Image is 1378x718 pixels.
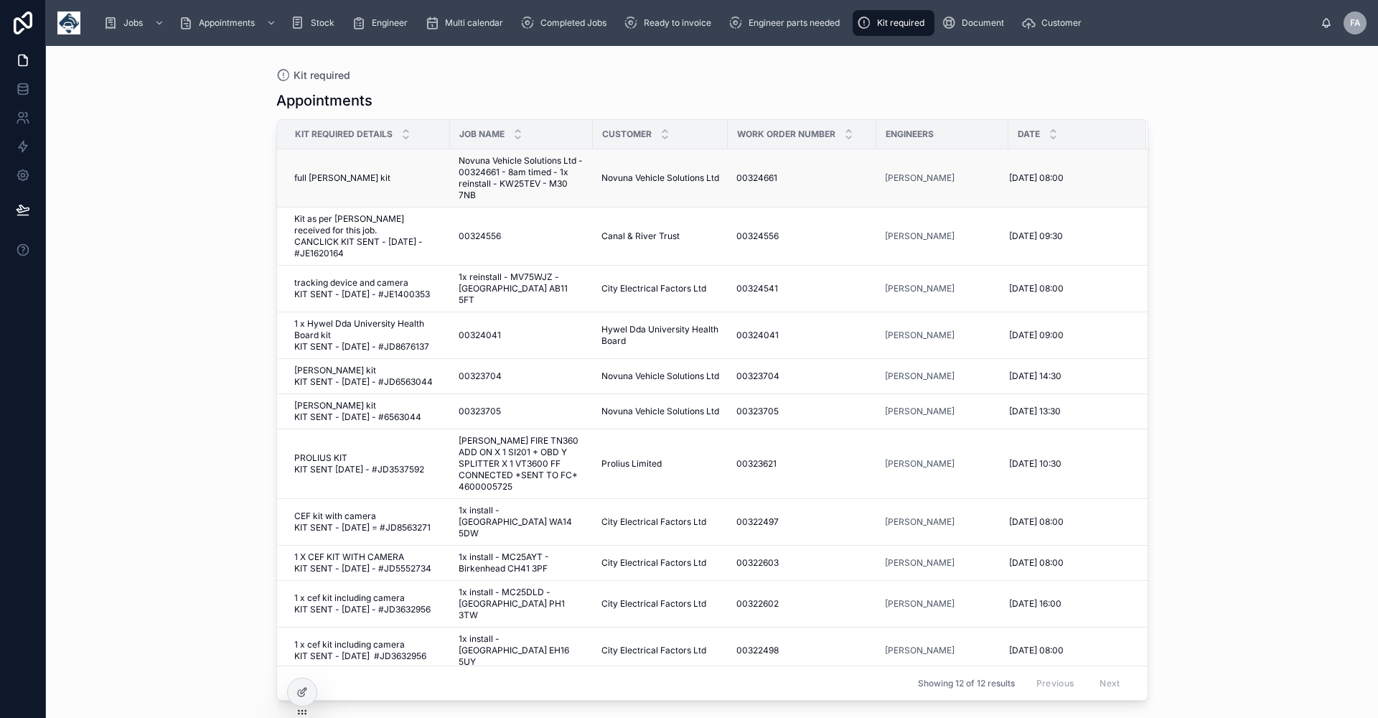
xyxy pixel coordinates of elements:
span: [DATE] 08:00 [1009,645,1064,656]
a: [PERSON_NAME] [885,172,1000,184]
a: [PERSON_NAME] [885,458,955,470]
span: 1 x Hywel Dda University Health Board kit KIT SENT - [DATE] - #JD8676137 [294,318,441,353]
span: Ready to invoice [644,17,711,29]
span: 00324556 [736,230,779,242]
span: City Electrical Factors Ltd [601,645,706,656]
a: [PERSON_NAME] [885,557,1000,569]
a: 00323705 [459,406,584,417]
a: Document [937,10,1014,36]
span: Customer [1041,17,1082,29]
span: Showing 12 of 12 results [918,678,1015,689]
a: Kit as per [PERSON_NAME] received for this job. CANCLICK KIT SENT - [DATE] - #JE1620164 [294,213,441,259]
a: [PERSON_NAME] [885,230,955,242]
a: [PERSON_NAME] [885,645,1000,656]
span: 00323621 [736,458,777,470]
a: Novuna Vehicle Solutions Ltd [601,406,719,417]
a: Multi calendar [421,10,513,36]
span: Engineer [372,17,408,29]
span: [PERSON_NAME] kit KIT SENT - [DATE] - #6563044 [294,400,441,423]
span: 00323704 [459,370,502,382]
a: Customer [1017,10,1092,36]
span: City Electrical Factors Ltd [601,598,706,610]
span: Completed Jobs [540,17,606,29]
div: scrollable content [92,7,1321,39]
a: CEF kit with camera KIT SENT - [DATE] = #JD8563271 [294,510,441,533]
a: City Electrical Factors Ltd [601,645,719,656]
a: 1x reinstall - MV75WJZ - [GEOGRAPHIC_DATA] AB11 5FT [459,271,584,306]
span: [PERSON_NAME] kit KIT SENT - [DATE] - #JD6563044 [294,365,441,388]
a: [DATE] 14:30 [1009,370,1129,382]
a: [PERSON_NAME] [885,330,955,341]
a: [PERSON_NAME] [885,330,1000,341]
span: Engineer parts needed [749,17,840,29]
a: Kit required [853,10,934,36]
span: FA [1350,17,1361,29]
span: full [PERSON_NAME] kit [294,172,390,184]
span: 00324041 [459,330,501,341]
a: 1x install - MC25DLD - [GEOGRAPHIC_DATA] PH1 3TW [459,587,584,621]
span: 00323704 [736,370,779,382]
span: 00324041 [736,330,779,341]
a: [PERSON_NAME] [885,516,955,528]
a: [DATE] 08:00 [1009,283,1129,294]
span: [PERSON_NAME] [885,370,955,382]
span: 1x install - MC25AYT - Birkenhead CH41 3PF [459,551,584,574]
a: [PERSON_NAME] [885,406,955,417]
a: [PERSON_NAME] [885,283,1000,294]
a: Novuna Vehicle Solutions Ltd [601,370,719,382]
a: [PERSON_NAME] [885,230,1000,242]
span: [DATE] 08:00 [1009,516,1064,528]
span: City Electrical Factors Ltd [601,283,706,294]
span: Kit required [877,17,924,29]
span: [DATE] 16:00 [1009,598,1061,610]
a: 00324556 [736,230,868,242]
a: 00324661 [736,172,868,184]
span: 00323705 [736,406,779,417]
a: 1x install - [GEOGRAPHIC_DATA] WA14 5DW [459,505,584,539]
span: [DATE] 14:30 [1009,370,1061,382]
span: 00323705 [459,406,501,417]
a: [PERSON_NAME] [885,406,1000,417]
a: Engineer [347,10,418,36]
span: Multi calendar [445,17,503,29]
a: 1 x cef kit including camera KIT SENT - [DATE] - #JD3632956 [294,592,441,615]
h1: Appointments [276,90,372,111]
a: full [PERSON_NAME] kit [294,172,441,184]
a: Novuna Vehicle Solutions Ltd - 00324661 - 8am timed - 1x reinstall - KW25TEV - M30 7NB [459,155,584,201]
span: [DATE] 08:00 [1009,172,1064,184]
a: 1 X CEF KIT WITH CAMERA KIT SENT - [DATE] - #JD5552734 [294,551,441,574]
a: Completed Jobs [516,10,617,36]
a: 00324041 [736,330,868,341]
a: Jobs [99,10,172,36]
span: [DATE] 08:00 [1009,557,1064,569]
a: 1x install - [GEOGRAPHIC_DATA] EH16 5UY [459,633,584,668]
a: [DATE] 16:00 [1009,598,1129,610]
a: Novuna Vehicle Solutions Ltd [601,172,719,184]
a: [PERSON_NAME] [885,598,955,610]
a: [PERSON_NAME] [885,516,1000,528]
span: Kit required [294,68,350,83]
span: [PERSON_NAME] [885,283,955,294]
a: Hywel Dda University Health Board [601,324,719,347]
span: Work Order Number [737,129,835,140]
a: [DATE] 08:00 [1009,172,1129,184]
a: City Electrical Factors Ltd [601,283,719,294]
a: [DATE] 13:30 [1009,406,1129,417]
span: [DATE] 10:30 [1009,458,1061,470]
a: Engineer parts needed [724,10,850,36]
span: Engineers [886,129,934,140]
a: 00324556 [459,230,584,242]
span: [PERSON_NAME] [885,645,955,656]
span: Kit Required Details [295,129,393,140]
span: 00322498 [736,645,779,656]
a: 00323704 [736,370,868,382]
